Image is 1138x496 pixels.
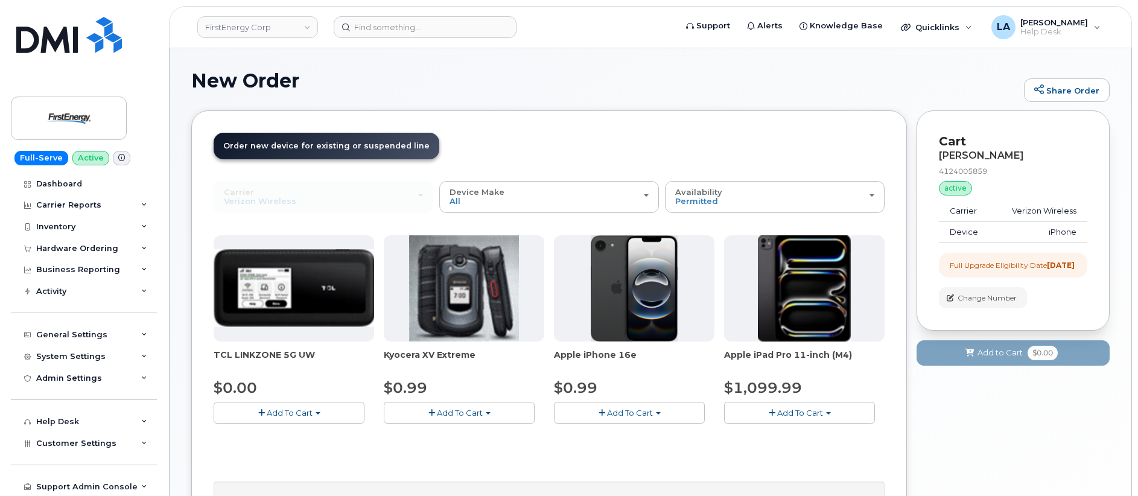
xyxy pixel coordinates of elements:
span: Change Number [958,293,1017,304]
a: Share Order [1024,78,1110,103]
img: linkzone5g.png [214,249,374,327]
span: Add To Cart [777,408,823,418]
div: Kyocera XV Extreme [384,349,544,373]
td: Verizon Wireless [993,200,1087,222]
span: $0.99 [554,379,597,396]
span: $1,099.99 [724,379,802,396]
strong: [DATE] [1047,261,1075,270]
span: Add to Cart [977,347,1023,358]
span: $0.00 [1028,346,1058,360]
img: iphone16e.png [591,235,678,342]
button: Add To Cart [724,402,875,423]
button: Change Number [939,287,1027,308]
button: Add to Cart $0.00 [917,340,1110,365]
img: ipad_pro_11_m4.png [758,235,851,342]
div: Apple iPhone 16e [554,349,714,373]
span: Add To Cart [437,408,483,418]
div: Full Upgrade Eligibility Date [950,260,1075,270]
span: Add To Cart [267,408,313,418]
td: iPhone [993,221,1087,243]
td: Device [939,221,993,243]
div: active [939,181,972,196]
span: Add To Cart [607,408,653,418]
div: [PERSON_NAME] [939,150,1087,161]
button: Device Make All [439,181,659,212]
button: Add To Cart [384,402,535,423]
button: Add To Cart [214,402,364,423]
iframe: Messenger Launcher [1086,444,1129,487]
span: All [450,196,460,206]
span: Availability [675,187,722,197]
p: Cart [939,133,1087,150]
div: TCL LINKZONE 5G UW [214,349,374,373]
span: Order new device for existing or suspended line [223,141,430,150]
button: Add To Cart [554,402,705,423]
span: Device Make [450,187,504,197]
img: xvextreme.gif [409,235,518,342]
span: $0.99 [384,379,427,396]
button: Availability Permitted [665,181,885,212]
span: Permitted [675,196,718,206]
span: $0.00 [214,379,257,396]
div: 4124005859 [939,166,1087,176]
h1: New Order [191,70,1018,91]
div: Apple iPad Pro 11-inch (M4) [724,349,885,373]
td: Carrier [939,200,993,222]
